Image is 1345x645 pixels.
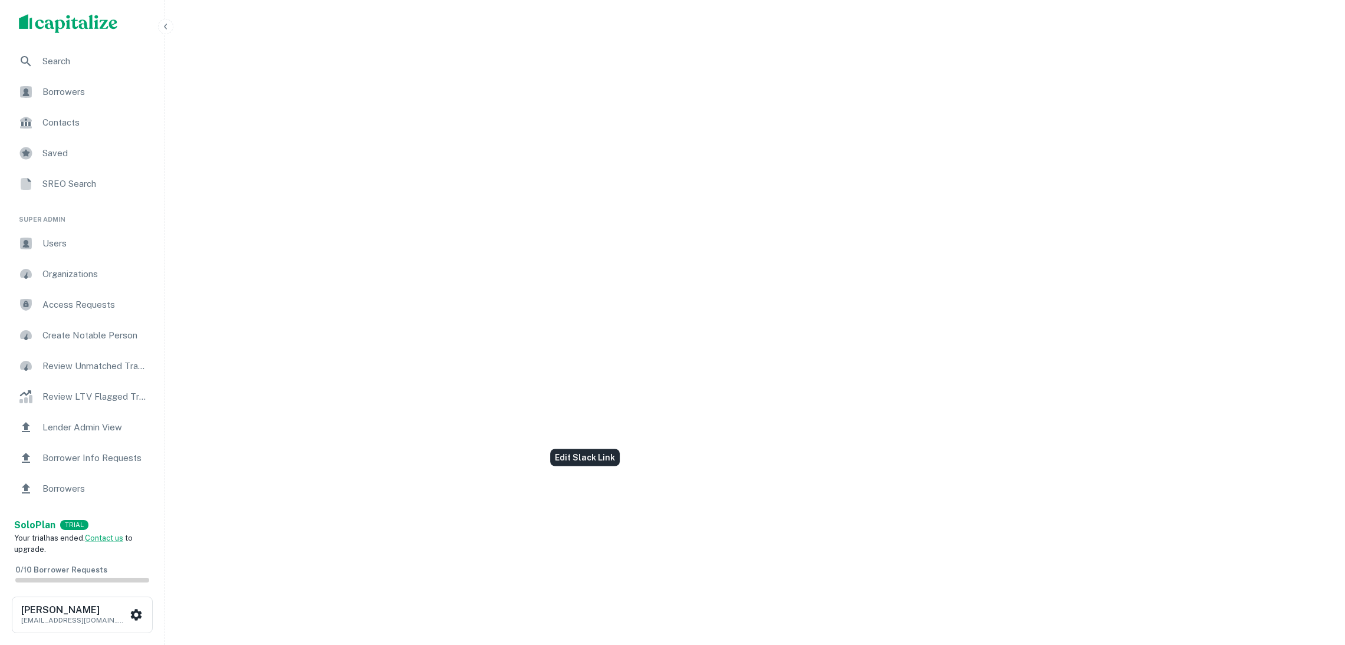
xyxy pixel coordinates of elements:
span: SREO Search [42,177,148,191]
a: Create Notable Person [9,321,155,350]
span: Lender Admin View [42,420,148,435]
a: Access Requests [9,291,155,319]
button: [PERSON_NAME][EMAIL_ADDRESS][DOMAIN_NAME] [12,597,153,633]
span: Your trial has ended. to upgrade. [14,534,133,554]
li: Super Admin [9,200,155,229]
div: TRIAL [60,520,88,530]
span: Saved [42,146,148,160]
span: Review LTV Flagged Transactions [42,390,148,404]
a: Search [9,47,155,75]
span: Borrower Info Requests [42,451,148,465]
a: Users [9,229,155,258]
span: Search [42,54,148,68]
img: capitalize-logo.png [19,14,118,33]
span: Users [42,236,148,251]
h6: [PERSON_NAME] [21,605,127,615]
a: Organizations [9,260,155,288]
span: Contacts [42,116,148,130]
span: Organizations [42,267,148,281]
iframe: Chat Widget [1286,551,1345,607]
a: SREO Search [9,170,155,198]
div: Edit Slack Link [550,449,620,466]
strong: Solo Plan [14,519,55,531]
a: Borrower Info Requests [9,444,155,472]
a: Borrowers [9,475,155,503]
span: 0 / 10 Borrower Requests [15,565,107,574]
a: Borrowers [9,78,155,106]
a: Review Unmatched Transactions [9,352,155,380]
a: SoloPlan [14,518,55,532]
a: Contact us [85,534,123,542]
span: Create Notable Person [42,328,148,343]
a: Email Testing [9,505,155,534]
span: Borrowers [42,85,148,99]
a: Contacts [9,108,155,137]
span: Borrowers [42,482,148,496]
a: Saved [9,139,155,167]
a: Lender Admin View [9,413,155,442]
span: Access Requests [42,298,148,312]
span: Review Unmatched Transactions [42,359,148,373]
a: Review LTV Flagged Transactions [9,383,155,411]
p: [EMAIL_ADDRESS][DOMAIN_NAME] [21,615,127,626]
